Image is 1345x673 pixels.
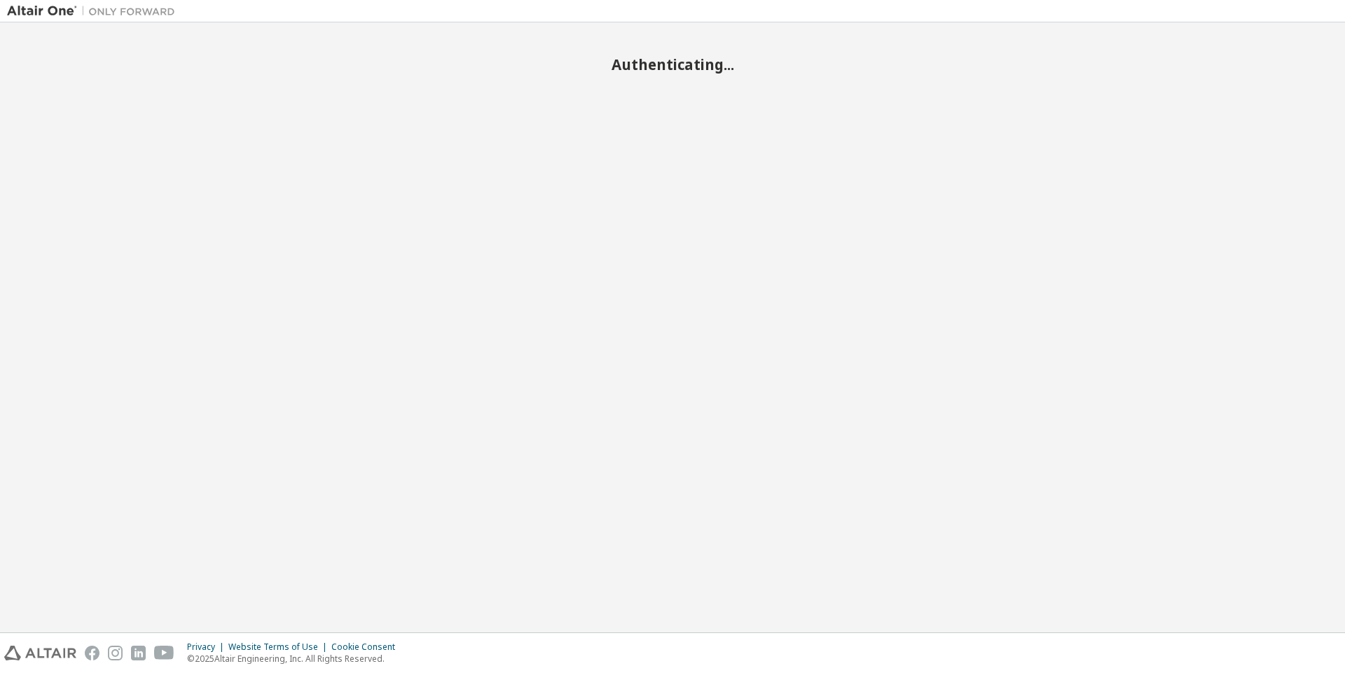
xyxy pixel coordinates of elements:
[7,55,1338,74] h2: Authenticating...
[187,653,403,665] p: © 2025 Altair Engineering, Inc. All Rights Reserved.
[331,641,403,653] div: Cookie Consent
[131,646,146,660] img: linkedin.svg
[4,646,76,660] img: altair_logo.svg
[85,646,99,660] img: facebook.svg
[108,646,123,660] img: instagram.svg
[228,641,331,653] div: Website Terms of Use
[187,641,228,653] div: Privacy
[7,4,182,18] img: Altair One
[154,646,174,660] img: youtube.svg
